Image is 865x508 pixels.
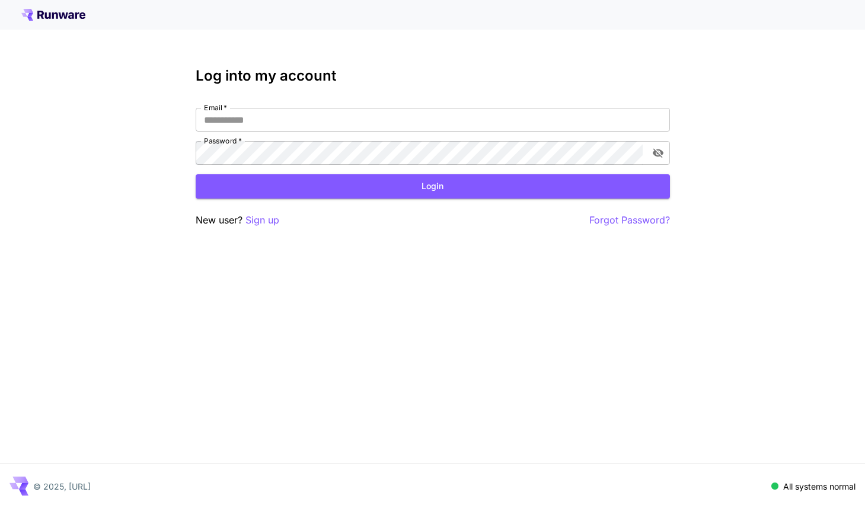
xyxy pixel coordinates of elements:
button: Login [196,174,670,199]
p: All systems normal [783,480,856,493]
label: Email [204,103,227,113]
p: New user? [196,213,279,228]
h3: Log into my account [196,68,670,84]
label: Password [204,136,242,146]
button: Sign up [245,213,279,228]
p: © 2025, [URL] [33,480,91,493]
button: Forgot Password? [589,213,670,228]
button: toggle password visibility [647,142,669,164]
